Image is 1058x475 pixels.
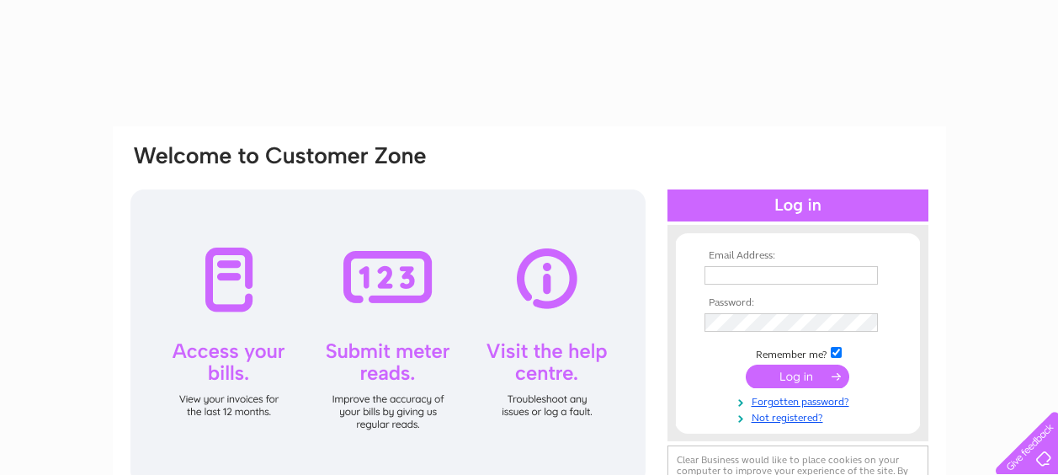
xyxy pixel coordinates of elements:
[700,250,896,262] th: Email Address:
[700,344,896,361] td: Remember me?
[704,408,896,424] a: Not registered?
[746,365,849,388] input: Submit
[700,297,896,309] th: Password:
[704,392,896,408] a: Forgotten password?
